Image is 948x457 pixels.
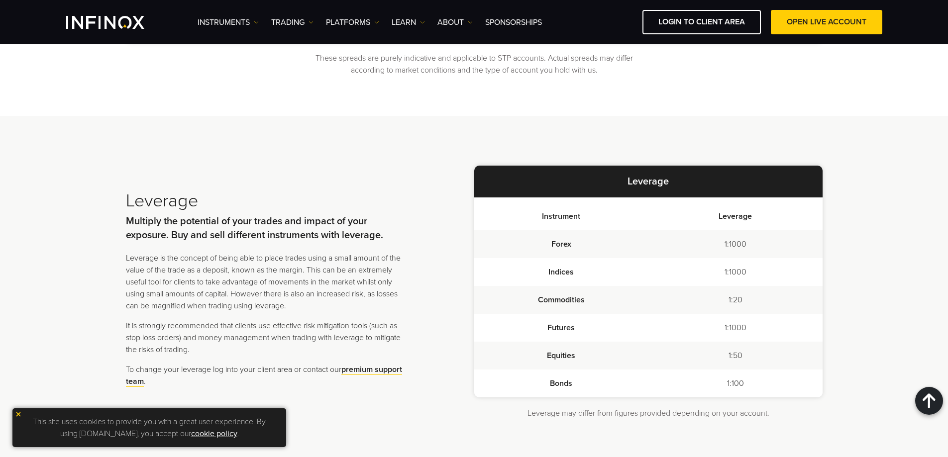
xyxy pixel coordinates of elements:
[66,16,168,29] a: INFINOX Logo
[648,258,823,286] td: 1:1000
[15,411,22,418] img: yellow close icon
[477,407,820,419] p: Leverage may differ from figures provided depending on your account.
[392,16,425,28] a: Learn
[648,369,823,397] td: 1:100
[126,215,383,241] strong: Multiply the potential of your trades and impact of your exposure. Buy and sell different instrum...
[771,10,882,34] a: OPEN LIVE ACCOUNT
[474,369,648,397] td: Bonds
[474,197,648,230] th: Instrument
[628,176,669,187] strong: Leverage
[474,314,648,342] td: Futures
[648,230,823,258] td: 1:1000
[648,342,823,369] td: 1:50
[198,16,259,28] a: Instruments
[191,429,237,439] a: cookie policy
[474,286,648,314] td: Commodities
[126,320,405,356] p: It is strongly recommended that clients use effective risk mitigation tools (such as stop loss or...
[474,258,648,286] td: Indices
[303,52,645,76] p: These spreads are purely indicative and applicable to STP accounts. Actual spreads may differ acc...
[126,252,405,312] p: Leverage is the concept of being able to place trades using a small amount of the value of the tr...
[648,197,823,230] th: Leverage
[648,286,823,314] td: 1:20
[474,230,648,258] td: Forex
[17,413,281,442] p: This site uses cookies to provide you with a great user experience. By using [DOMAIN_NAME], you a...
[326,16,379,28] a: PLATFORMS
[642,10,761,34] a: LOGIN TO CLIENT AREA
[437,16,473,28] a: ABOUT
[648,314,823,342] td: 1:1000
[485,16,542,28] a: SPONSORSHIPS
[271,16,314,28] a: TRADING
[126,365,402,387] a: premium support team
[126,190,405,212] h2: Leverage
[126,364,405,387] p: To change your leverage log into your client area or contact our .
[474,342,648,369] td: Equities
